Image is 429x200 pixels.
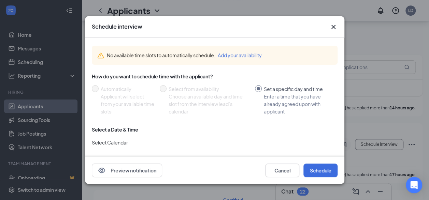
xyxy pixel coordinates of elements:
[107,51,332,59] div: No available time slots to automatically schedule.
[101,85,154,93] div: Automatically
[92,155,194,162] span: Date
[98,166,106,174] svg: Eye
[265,164,299,177] button: Cancel
[169,93,249,115] div: Choose an available day and time slot from the interview lead’s calendar
[92,23,142,30] h3: Schedule interview
[92,164,162,177] button: EyePreview notification
[92,139,128,146] span: Select Calendar
[264,85,332,93] div: Set a specific day and time
[92,126,138,133] div: Select a Date & Time
[303,164,338,177] button: Schedule
[101,93,154,115] div: Applicant will select from your available time slots
[253,155,301,162] span: End Time
[218,51,262,59] button: Add your availability
[264,93,332,115] div: Enter a time that you have already agreed upon with applicant
[329,23,338,31] svg: Cross
[97,52,104,59] svg: Warning
[406,177,422,193] div: Open Intercom Messenger
[92,73,338,80] div: How do you want to schedule time with the applicant?
[329,23,338,31] button: Close
[200,155,247,162] span: Start Time
[169,85,249,93] div: Select from availability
